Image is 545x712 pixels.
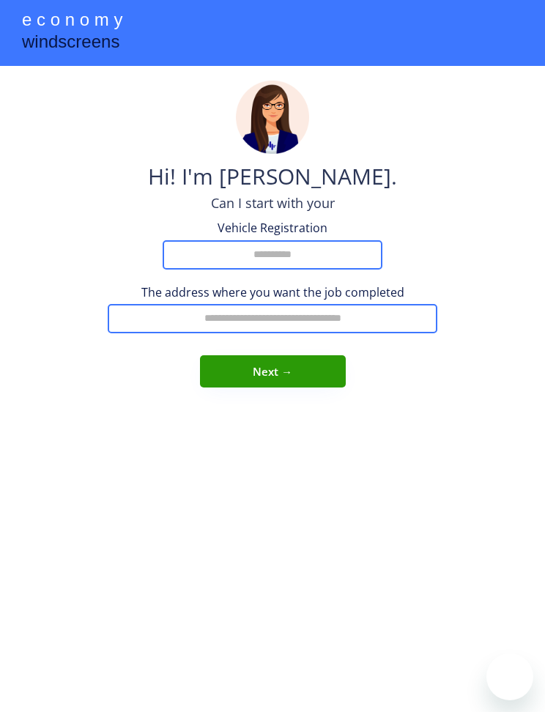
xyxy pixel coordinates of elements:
[199,220,346,236] div: Vehicle Registration
[108,284,437,300] div: The address where you want the job completed
[236,81,309,154] img: madeline.png
[148,161,397,194] div: Hi! I'm [PERSON_NAME].
[211,194,335,212] div: Can I start with your
[200,355,346,387] button: Next →
[486,653,533,700] iframe: Button to launch messaging window
[22,7,122,35] div: e c o n o m y
[22,29,119,58] div: windscreens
